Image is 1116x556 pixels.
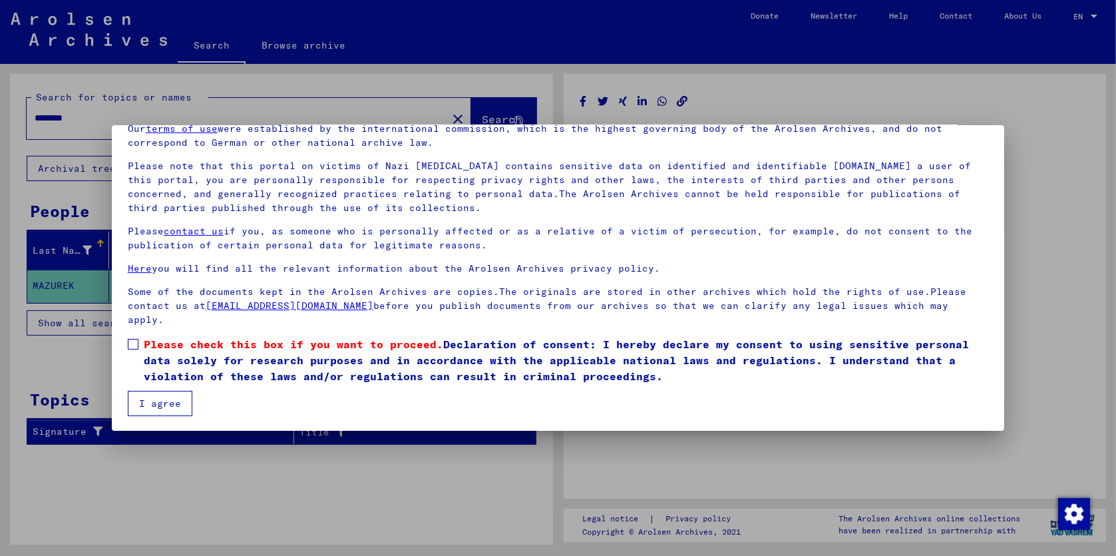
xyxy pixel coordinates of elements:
[128,391,192,416] button: I agree
[128,159,989,215] p: Please note that this portal on victims of Nazi [MEDICAL_DATA] contains sensitive data on identif...
[144,336,989,384] span: Declaration of consent: I hereby declare my consent to using sensitive personal data solely for r...
[144,338,443,351] span: Please check this box if you want to proceed.
[206,300,373,312] a: [EMAIL_ADDRESS][DOMAIN_NAME]
[146,123,218,135] a: terms of use
[128,122,989,150] p: Our were established by the international commission, which is the highest governing body of the ...
[128,262,152,274] a: Here
[1058,498,1090,530] img: Change consent
[128,262,989,276] p: you will find all the relevant information about the Arolsen Archives privacy policy.
[128,224,989,252] p: Please if you, as someone who is personally affected or as a relative of a victim of persecution,...
[128,285,989,327] p: Some of the documents kept in the Arolsen Archives are copies.The originals are stored in other a...
[164,225,224,237] a: contact us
